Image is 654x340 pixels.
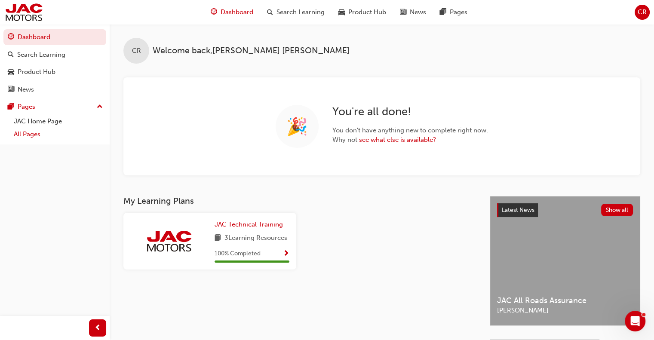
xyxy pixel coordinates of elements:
[215,249,261,259] span: 100 % Completed
[450,7,467,17] span: Pages
[260,3,332,21] a: search-iconSearch Learning
[153,46,350,56] span: Welcome back , [PERSON_NAME] [PERSON_NAME]
[18,67,55,77] div: Product Hub
[3,29,106,45] a: Dashboard
[276,7,325,17] span: Search Learning
[497,296,633,306] span: JAC All Roads Assurance
[338,7,345,18] span: car-icon
[497,203,633,217] a: Latest NewsShow all
[267,7,273,18] span: search-icon
[215,220,286,230] a: JAC Technical Training
[4,3,43,22] img: jac-portal
[332,126,488,135] span: You don't have anything new to complete right now.
[601,204,633,216] button: Show all
[638,7,647,17] span: CR
[204,3,260,21] a: guage-iconDashboard
[332,3,393,21] a: car-iconProduct Hub
[393,3,433,21] a: news-iconNews
[8,68,14,76] span: car-icon
[497,306,633,315] span: [PERSON_NAME]
[332,105,488,119] h2: You're all done!
[145,230,193,253] img: jac-portal
[10,115,106,128] a: JAC Home Page
[359,136,436,144] a: see what else is available?
[215,221,283,228] span: JAC Technical Training
[433,3,474,21] a: pages-iconPages
[348,7,386,17] span: Product Hub
[215,233,221,244] span: book-icon
[410,7,426,17] span: News
[8,103,14,111] span: pages-icon
[283,250,289,258] span: Show Progress
[8,86,14,94] span: news-icon
[221,7,253,17] span: Dashboard
[502,206,534,214] span: Latest News
[8,34,14,41] span: guage-icon
[18,102,35,112] div: Pages
[3,99,106,115] button: Pages
[3,47,106,63] a: Search Learning
[283,248,289,259] button: Show Progress
[490,196,640,326] a: Latest NewsShow allJAC All Roads Assurance[PERSON_NAME]
[286,122,308,132] span: 🎉
[332,135,488,145] span: Why not
[17,50,65,60] div: Search Learning
[18,85,34,95] div: News
[132,46,141,56] span: CR
[10,128,106,141] a: All Pages
[3,28,106,99] button: DashboardSearch LearningProduct HubNews
[224,233,287,244] span: 3 Learning Resources
[95,323,101,334] span: prev-icon
[97,101,103,113] span: up-icon
[3,64,106,80] a: Product Hub
[635,5,650,20] button: CR
[211,7,217,18] span: guage-icon
[400,7,406,18] span: news-icon
[8,51,14,59] span: search-icon
[625,311,645,331] iframe: Intercom live chat
[3,82,106,98] a: News
[440,7,446,18] span: pages-icon
[123,196,476,206] h3: My Learning Plans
